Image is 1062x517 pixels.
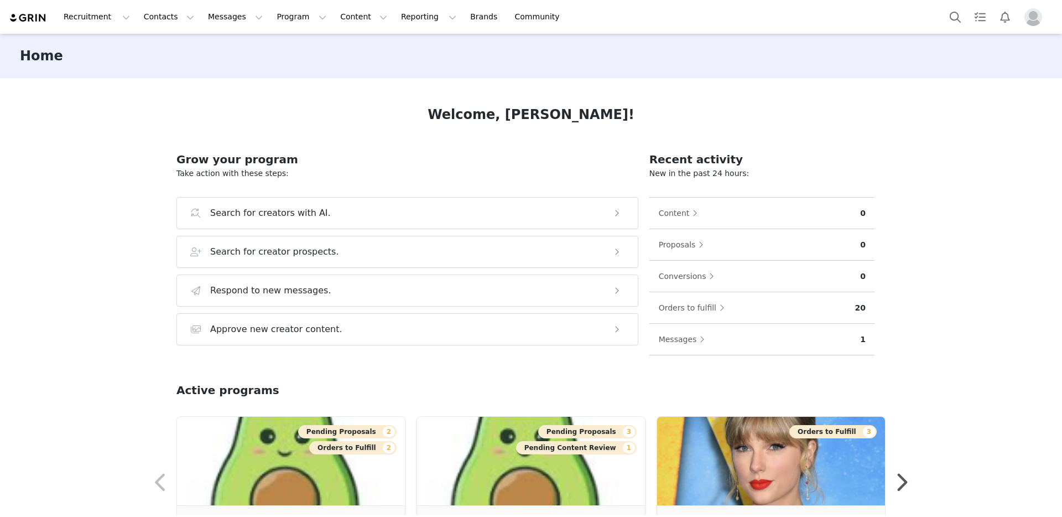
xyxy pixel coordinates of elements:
button: Contacts [137,4,201,29]
button: Content [658,204,704,222]
h2: Active programs [176,382,279,399]
button: Approve new creator content. [176,313,638,345]
button: Profile [1018,8,1053,26]
button: Conversions [658,267,720,285]
button: Pending Proposals3 [538,425,637,438]
img: 3075cb10-f017-4b98-b91f-4c5ae8fa5d90.png [417,417,645,505]
button: Messages [658,330,711,348]
button: Recruitment [57,4,137,29]
p: 0 [860,239,866,251]
a: Community [508,4,571,29]
button: Program [270,4,333,29]
button: Orders to Fulfill3 [789,425,877,438]
h3: Home [20,46,63,66]
h1: Welcome, [PERSON_NAME]! [428,105,634,125]
img: bef5f65a-4411-4c8a-ad86-ca7419570f19.png [657,417,885,505]
button: Proposals [658,236,710,254]
img: grin logo [9,13,48,23]
button: Messages [201,4,269,29]
p: New in the past 24 hours: [649,168,874,179]
h3: Approve new creator content. [210,323,342,336]
p: 1 [860,334,866,345]
a: Tasks [968,4,992,29]
button: Orders to fulfill [658,299,730,317]
p: 20 [855,302,866,314]
h3: Search for creators with AI. [210,206,331,220]
p: 0 [860,271,866,282]
button: Pending Content Review1 [516,441,637,454]
h3: Search for creator prospects. [210,245,339,258]
a: Brands [464,4,507,29]
button: Respond to new messages. [176,275,638,307]
h3: Respond to new messages. [210,284,331,297]
img: placeholder-profile.jpg [1024,8,1042,26]
h2: Recent activity [649,151,874,168]
button: Reporting [394,4,463,29]
img: 06b44680-3ff1-45e7-aaeb-a304bdb2704a.png [177,417,405,505]
button: Content [334,4,394,29]
button: Search [943,4,967,29]
button: Notifications [993,4,1017,29]
button: Search for creator prospects. [176,236,638,268]
p: 0 [860,208,866,219]
button: Orders to Fulfill2 [309,441,397,454]
button: Pending Proposals2 [298,425,397,438]
h2: Grow your program [176,151,638,168]
p: Take action with these steps: [176,168,638,179]
button: Search for creators with AI. [176,197,638,229]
